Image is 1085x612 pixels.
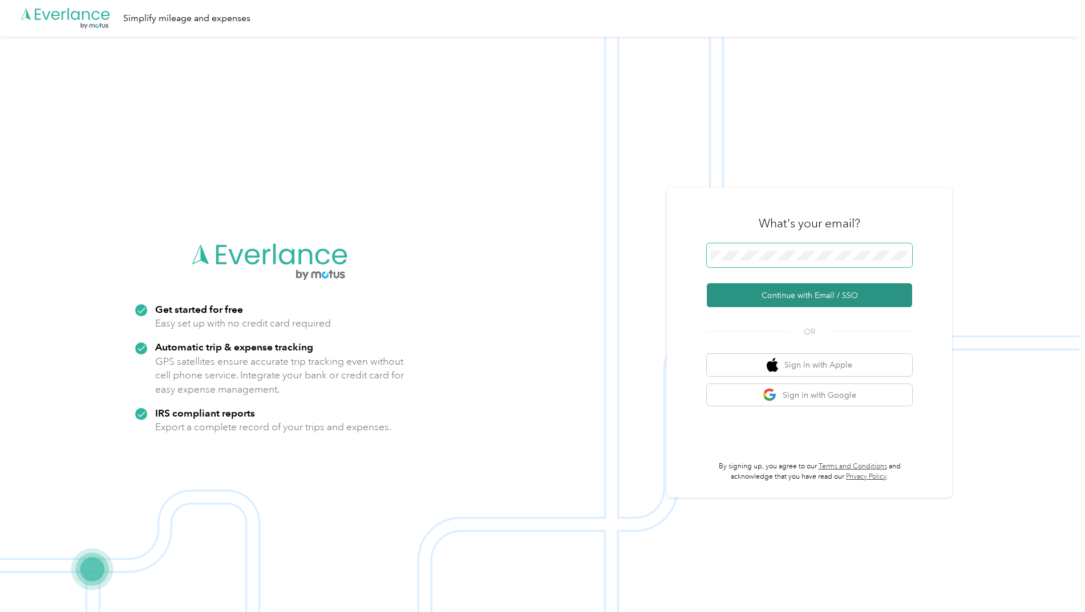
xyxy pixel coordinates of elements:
[790,326,829,338] span: OR
[155,303,243,315] strong: Get started for free
[707,283,912,307] button: Continue with Email / SSO
[155,407,255,419] strong: IRS compliant reports
[763,388,777,402] img: google logo
[846,472,886,481] a: Privacy Policy
[819,462,887,471] a: Terms and Conditions
[707,462,912,482] p: By signing up, you agree to our and acknowledge that you have read our .
[759,215,860,231] h3: What's your email?
[155,420,391,434] p: Export a complete record of your trips and expenses.
[155,316,331,331] p: Easy set up with no credit card required
[707,384,912,406] button: google logoSign in with Google
[155,341,313,353] strong: Automatic trip & expense tracking
[155,354,404,397] p: GPS satellites ensure accurate trip tracking even without cell phone service. Integrate your bank...
[767,358,778,372] img: apple logo
[707,354,912,376] button: apple logoSign in with Apple
[123,11,250,26] div: Simplify mileage and expenses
